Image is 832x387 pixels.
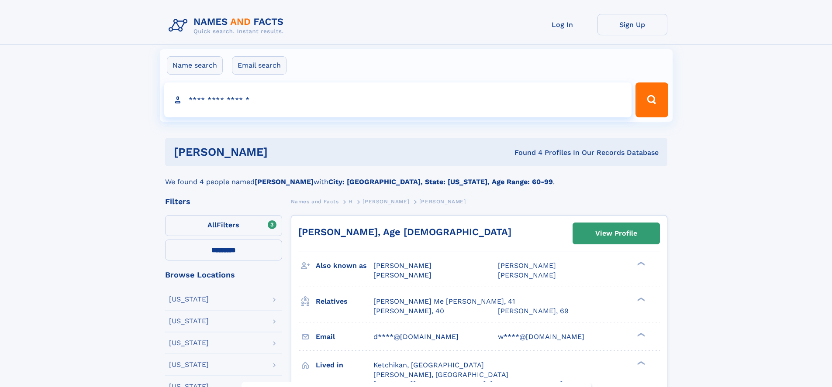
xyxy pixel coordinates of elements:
[316,258,373,273] h3: Also known as
[255,178,314,186] b: [PERSON_NAME]
[316,294,373,309] h3: Relatives
[635,332,646,337] div: ❯
[169,296,209,303] div: [US_STATE]
[498,271,556,279] span: [PERSON_NAME]
[528,14,597,35] a: Log In
[164,82,632,117] input: search input
[597,14,667,35] a: Sign Up
[232,56,287,75] label: Email search
[167,56,223,75] label: Name search
[165,198,282,205] div: Filters
[391,148,659,158] div: Found 4 Profiles In Our Records Database
[169,318,209,325] div: [US_STATE]
[373,297,515,306] a: [PERSON_NAME] Me [PERSON_NAME], 41
[595,223,637,243] div: View Profile
[498,261,556,270] span: [PERSON_NAME]
[316,329,373,344] h3: Email
[349,196,353,207] a: H
[635,360,646,366] div: ❯
[165,215,282,236] label: Filters
[373,271,432,279] span: [PERSON_NAME]
[362,199,409,205] span: [PERSON_NAME]
[498,306,569,316] a: [PERSON_NAME], 69
[207,221,217,229] span: All
[373,361,484,369] span: Ketchikan, [GEOGRAPHIC_DATA]
[316,358,373,373] h3: Lived in
[573,223,659,244] a: View Profile
[373,306,444,316] a: [PERSON_NAME], 40
[291,196,339,207] a: Names and Facts
[174,147,391,158] h1: [PERSON_NAME]
[635,296,646,302] div: ❯
[165,271,282,279] div: Browse Locations
[373,370,508,379] span: [PERSON_NAME], [GEOGRAPHIC_DATA]
[635,261,646,267] div: ❯
[165,14,291,38] img: Logo Names and Facts
[635,82,668,117] button: Search Button
[349,199,353,205] span: H
[169,339,209,346] div: [US_STATE]
[419,199,466,205] span: [PERSON_NAME]
[373,261,432,270] span: [PERSON_NAME]
[362,196,409,207] a: [PERSON_NAME]
[298,226,511,237] a: [PERSON_NAME], Age [DEMOGRAPHIC_DATA]
[328,178,553,186] b: City: [GEOGRAPHIC_DATA], State: [US_STATE], Age Range: 60-99
[169,361,209,368] div: [US_STATE]
[165,166,667,187] div: We found 4 people named with .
